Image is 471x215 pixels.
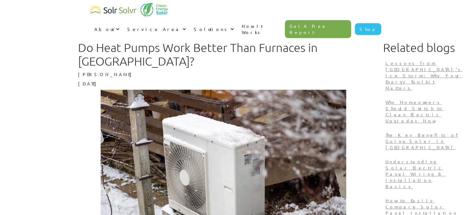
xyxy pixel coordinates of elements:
[383,156,465,195] a: Understanding Solar Electric Panel Wiring & Installation Basics
[383,129,465,156] a: The Key Benefits of Going Solar in [GEOGRAPHIC_DATA]
[383,41,465,54] h1: Related blogs
[383,97,465,129] a: Why Homeowners Should Switch to Clean Electric Upgrades Now
[383,58,465,97] a: Lessons from [GEOGRAPHIC_DATA]’s Ice Storm: Why Your Energy Toolkit Matters
[127,26,181,32] div: Service Area
[94,26,114,32] div: About
[386,132,462,150] p: The Key Benefits of Going Solar in [GEOGRAPHIC_DATA]
[386,60,462,91] p: Lessons from [GEOGRAPHIC_DATA]’s Ice Storm: Why Your Energy Toolkit Matters
[194,26,229,32] div: Solutions
[238,17,285,41] a: How It Works
[78,80,369,87] p: [DATE]
[78,41,369,68] h1: Do Heat Pumps Work Better Than Furnaces in [GEOGRAPHIC_DATA]?
[386,158,462,189] p: Understanding Solar Electric Panel Wiring & Installation Basics
[190,20,238,38] div: Solutions
[123,20,190,38] div: Service Area
[78,71,369,77] p: [PERSON_NAME]
[285,20,351,38] a: Get A Free Report
[386,99,462,124] p: Why Homeowners Should Switch to Clean Electric Upgrades Now
[90,20,123,38] div: About
[355,23,381,35] a: Shop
